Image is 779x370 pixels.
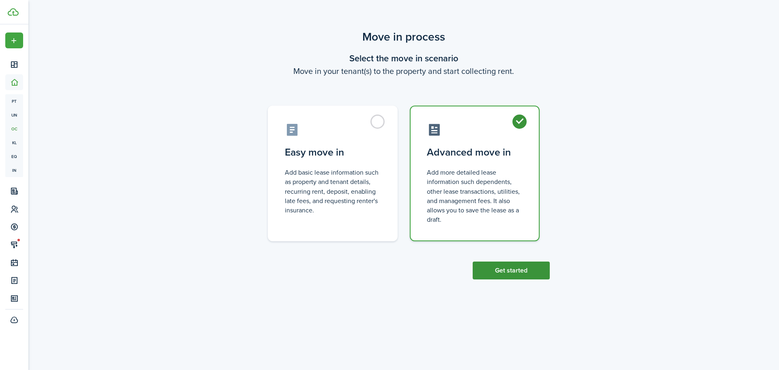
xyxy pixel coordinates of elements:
wizard-step-header-description: Move in your tenant(s) to the property and start collecting rent. [258,65,550,77]
a: eq [5,149,23,163]
button: Get started [473,262,550,279]
control-radio-card-description: Add basic lease information such as property and tenant details, recurring rent, deposit, enablin... [285,168,381,215]
control-radio-card-title: Easy move in [285,145,381,160]
control-radio-card-title: Advanced move in [427,145,523,160]
a: un [5,108,23,122]
a: pt [5,94,23,108]
a: in [5,163,23,177]
a: oc [5,122,23,136]
scenario-title: Move in process [258,28,550,45]
control-radio-card-description: Add more detailed lease information such dependents, other lease transactions, utilities, and man... [427,168,523,224]
a: kl [5,136,23,149]
wizard-step-header-title: Select the move in scenario [258,52,550,65]
img: TenantCloud [8,8,19,16]
button: Open menu [5,32,23,48]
